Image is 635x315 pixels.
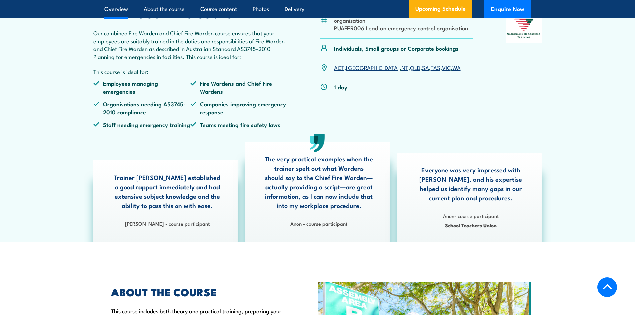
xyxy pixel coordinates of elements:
h2: ABOUT THE COURSE [111,287,287,296]
p: Our combined Fire Warden and Chief Fire Warden course ensures that your employees are suitably tr... [93,29,288,60]
li: PUAFER006 Lead an emergency control organisation [334,24,474,32]
strong: [PERSON_NAME] - course participant [125,220,210,227]
a: WA [452,63,461,71]
p: This course is ideal for: [93,68,288,75]
li: Companies improving emergency response [190,100,288,116]
li: Teams meeting fire safety laws [190,121,288,128]
strong: Anon- course participant [443,212,499,219]
li: Fire Wardens and Chief Fire Wardens [190,79,288,95]
p: Individuals, Small groups or Corporate bookings [334,44,459,52]
span: School Teachers Union [416,221,525,229]
p: The very practical examples when the trainer spelt out what Wardens should say to the Chief Fire ... [265,154,373,210]
li: Employees managing emergencies [93,79,191,95]
p: 1 day [334,83,347,91]
a: ACT [334,63,344,71]
p: Everyone was very impressed with [PERSON_NAME], and his expertise helped us identify many gaps in... [416,165,525,202]
a: TAS [431,63,440,71]
a: [GEOGRAPHIC_DATA] [346,63,400,71]
p: , , , , , , , [334,64,461,71]
h2: WHY CHOOSE THIS COURSE [93,9,288,18]
a: SA [422,63,429,71]
a: VIC [442,63,451,71]
a: NT [401,63,408,71]
strong: Anon - course participant [290,220,347,227]
img: Nationally Recognised Training logo. [506,9,542,43]
li: Organisations needing AS3745-2010 compliance [93,100,191,116]
a: QLD [410,63,420,71]
p: Trainer [PERSON_NAME] established a good rapport immediately and had extensive subject knowledge ... [113,173,222,210]
li: Staff needing emergency training [93,121,191,128]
